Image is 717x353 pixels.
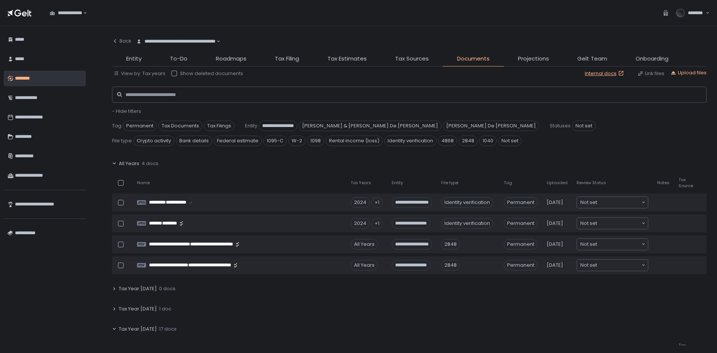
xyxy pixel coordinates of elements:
[504,197,538,208] span: Permanent
[637,70,664,77] button: Link files
[577,260,648,271] div: Search for option
[159,285,176,292] span: 0 docs
[597,241,641,248] input: Search for option
[504,180,512,186] span: Tag
[504,239,538,250] span: Permanent
[119,285,157,292] span: Tax Year [DATE]
[351,260,378,270] div: All Years
[577,55,607,63] span: Gelt Team
[112,38,131,44] div: Back
[670,69,707,76] button: Upload files
[299,121,441,131] span: [PERSON_NAME] & [PERSON_NAME] De [PERSON_NAME]
[351,197,370,208] div: 2024
[119,326,157,332] span: Tax Year [DATE]
[142,160,158,167] span: 4 docs
[176,136,212,146] span: Bank details
[384,136,437,146] span: Identity verification
[494,346,502,351] span: Tag
[547,199,563,206] span: [DATE]
[123,121,157,131] span: Permanent
[298,346,319,351] span: Tax Years
[585,70,626,77] a: Internal docs
[137,180,150,186] span: Name
[112,108,141,115] button: - Hide filters
[577,197,648,208] div: Search for option
[657,346,670,351] span: Notes
[504,218,538,229] span: Permanent
[137,346,150,351] span: Name
[597,261,641,269] input: Search for option
[679,177,693,188] span: Tax Source
[597,220,641,227] input: Search for option
[159,306,171,312] span: 1 doc
[441,260,460,270] div: 2848
[577,180,606,186] span: Review Status
[597,199,641,206] input: Search for option
[263,136,287,146] span: 1095-C
[547,262,563,269] span: [DATE]
[371,197,383,208] div: +1
[131,34,220,49] div: Search for option
[547,180,568,186] span: Uploaded
[438,136,457,146] span: 4868
[351,239,378,250] div: All Years
[288,136,305,146] span: W-2
[441,239,460,250] div: 2848
[395,55,429,63] span: Tax Sources
[158,121,202,131] span: Tax Documents
[550,123,571,129] span: Statuses
[657,180,670,186] span: Notes
[126,55,142,63] span: Entity
[443,121,539,131] span: [PERSON_NAME] De [PERSON_NAME]
[204,121,235,131] span: Tax Filings
[119,306,157,312] span: Tax Year [DATE]
[215,38,216,45] input: Search for option
[351,180,371,186] span: Tax Years
[577,218,648,229] div: Search for option
[577,346,606,351] span: Review Status
[441,218,493,229] div: Identity verification
[580,241,597,248] span: Not set
[459,136,478,146] span: 2848
[112,137,132,144] span: File type
[572,121,596,131] span: Not set
[547,220,563,227] span: [DATE]
[245,123,257,129] span: Entity
[307,136,324,146] span: 1098
[547,241,563,248] span: [DATE]
[114,70,165,77] button: View by: Tax years
[214,136,262,146] span: Federal estimate
[170,55,187,63] span: To-Do
[580,199,597,206] span: Not set
[159,326,177,332] span: 17 docs
[351,218,370,229] div: 2024
[636,55,668,63] span: Onboarding
[457,55,490,63] span: Documents
[479,136,497,146] span: 1040
[580,261,597,269] span: Not set
[504,260,538,270] span: Permanent
[577,239,648,250] div: Search for option
[426,346,443,351] span: File type
[275,55,299,63] span: Tax Filing
[339,346,351,351] span: Entity
[441,197,493,208] div: Identity verification
[119,160,139,167] span: All Years
[518,55,549,63] span: Projections
[328,55,367,63] span: Tax Estimates
[580,220,597,227] span: Not set
[133,136,174,146] span: Crypto activity
[547,346,568,351] span: Uploaded
[392,180,403,186] span: Entity
[326,136,383,146] span: Rental income (loss)
[498,136,522,146] span: Not set
[112,123,121,129] span: Tag
[216,55,246,63] span: Roadmaps
[45,5,87,21] div: Search for option
[441,180,458,186] span: File type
